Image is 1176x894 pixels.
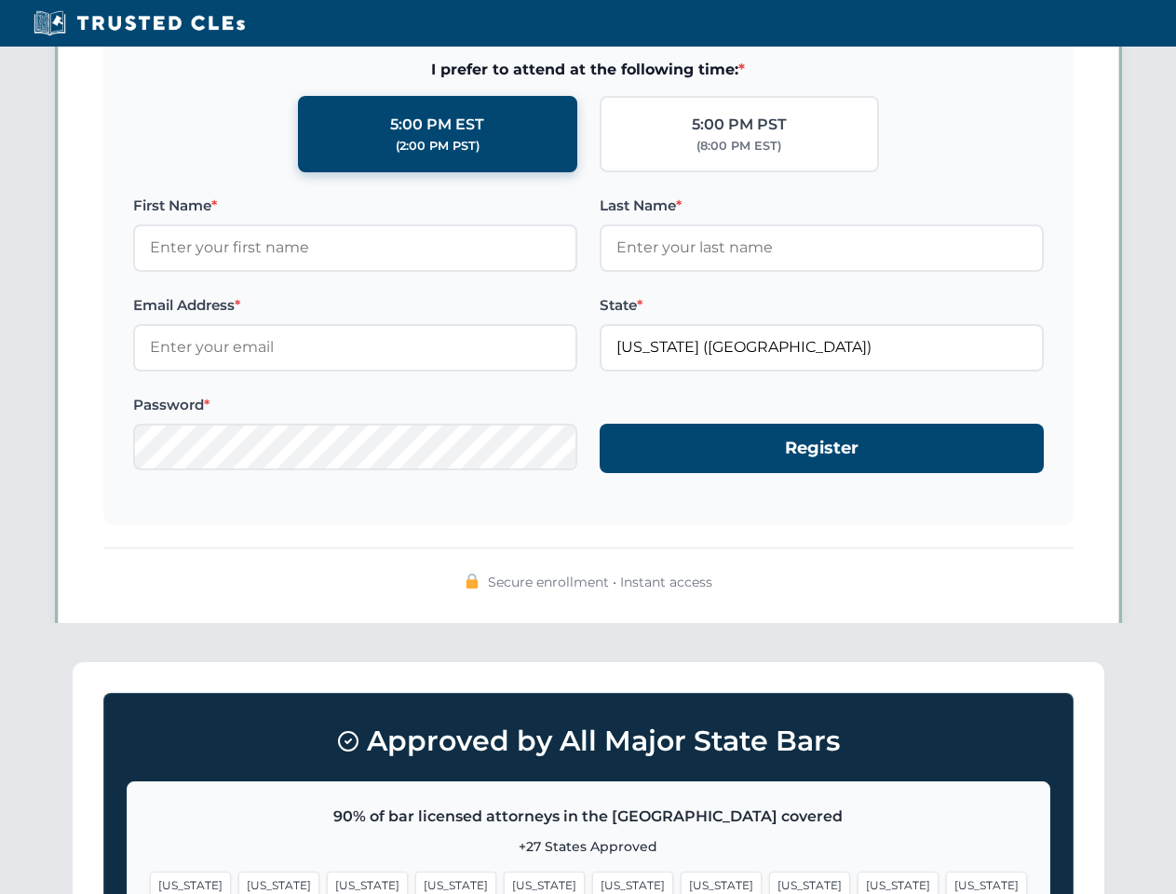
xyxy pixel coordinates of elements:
[696,137,781,156] div: (8:00 PM EST)
[127,716,1050,766] h3: Approved by All Major State Bars
[133,195,577,217] label: First Name
[465,574,480,589] img: 🔒
[600,424,1044,473] button: Register
[488,572,712,592] span: Secure enrollment • Instant access
[390,113,484,137] div: 5:00 PM EST
[133,224,577,271] input: Enter your first name
[133,394,577,416] label: Password
[692,113,787,137] div: 5:00 PM PST
[600,224,1044,271] input: Enter your last name
[150,836,1027,857] p: +27 States Approved
[600,294,1044,317] label: State
[28,9,250,37] img: Trusted CLEs
[600,324,1044,371] input: Florida (FL)
[133,294,577,317] label: Email Address
[600,195,1044,217] label: Last Name
[396,137,480,156] div: (2:00 PM PST)
[133,58,1044,82] span: I prefer to attend at the following time:
[133,324,577,371] input: Enter your email
[150,805,1027,829] p: 90% of bar licensed attorneys in the [GEOGRAPHIC_DATA] covered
